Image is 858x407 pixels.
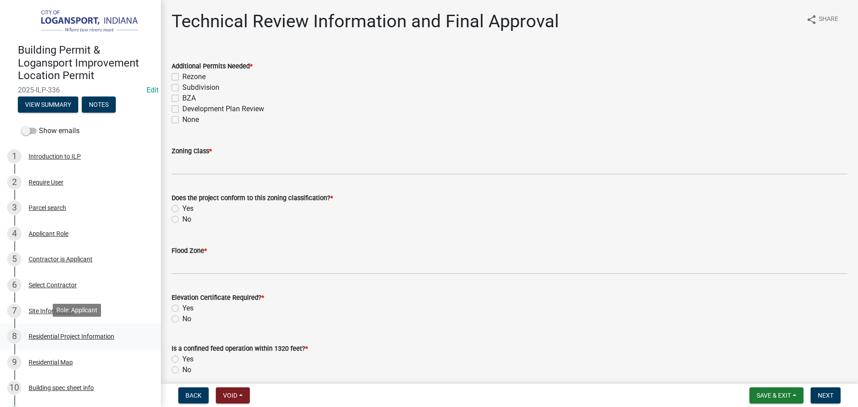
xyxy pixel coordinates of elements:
[182,203,193,214] label: Yes
[182,365,191,375] label: No
[182,214,191,225] label: No
[182,114,199,125] label: None
[18,9,147,34] img: City of Logansport, Indiana
[172,195,333,201] label: Does the project conform to this zoning classification?
[749,387,803,403] button: Save & Exit
[7,175,21,189] div: 2
[806,14,817,25] i: share
[172,11,559,32] h1: Technical Review Information and Final Approval
[182,354,193,365] label: Yes
[18,44,154,82] h4: Building Permit & Logansport Improvement Location Permit
[18,86,143,94] span: 2025-ILP-336
[21,126,80,136] label: Show emails
[178,387,209,403] button: Back
[18,101,78,109] wm-modal-confirm: Summary
[53,304,101,317] div: Role: Applicant
[29,153,81,159] div: Introduction to ILP
[7,201,21,215] div: 3
[7,304,21,318] div: 7
[818,392,833,399] span: Next
[29,333,114,340] div: Residential Project Information
[7,278,21,292] div: 6
[819,14,838,25] span: Share
[757,392,791,399] span: Save & Exit
[172,346,308,352] label: Is a confined feed operation within 1320 feet?
[29,231,68,237] div: Applicant Role
[29,308,73,314] div: Site Information
[7,227,21,241] div: 4
[7,329,21,344] div: 8
[82,97,116,113] button: Notes
[185,392,202,399] span: Back
[182,93,196,104] label: BZA
[147,86,159,94] a: Edit
[172,248,207,254] label: Flood Zone
[29,205,66,211] div: Parcel search
[811,387,841,403] button: Next
[7,252,21,266] div: 5
[182,104,264,114] label: Development Plan Review
[7,355,21,369] div: 9
[29,385,94,391] div: Building spec sheet info
[29,282,77,288] div: Select Contractor
[29,256,93,262] div: Contractor is Applicant
[182,71,206,82] label: Rezone
[7,381,21,395] div: 10
[172,148,212,155] label: Zoning Class
[29,359,73,365] div: Residential Map
[223,392,237,399] span: Void
[182,303,193,314] label: Yes
[82,101,116,109] wm-modal-confirm: Notes
[18,97,78,113] button: View Summary
[7,149,21,164] div: 1
[216,387,250,403] button: Void
[182,314,191,324] label: No
[182,82,219,93] label: Subdivision
[172,295,264,301] label: Elevation Certificate Required?
[147,86,159,94] wm-modal-confirm: Edit Application Number
[172,63,252,70] label: Additional Permits Needed
[29,179,63,185] div: Require User
[799,11,845,28] button: shareShare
